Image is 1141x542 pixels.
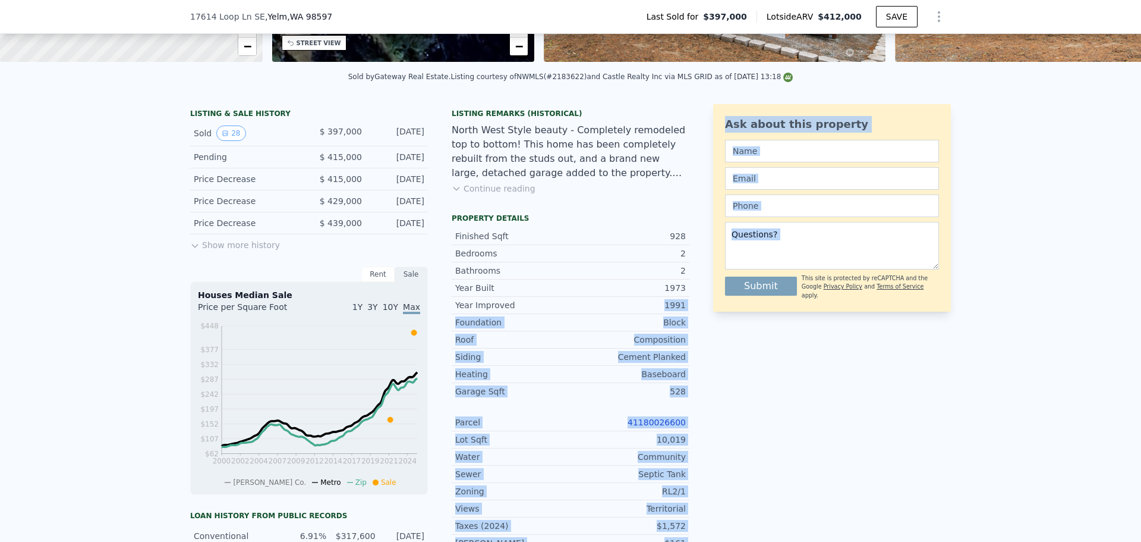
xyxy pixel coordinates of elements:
[455,334,570,346] div: Roof
[455,416,570,428] div: Parcel
[452,109,689,118] div: Listing Remarks (Historical)
[190,11,265,23] span: 17614 Loop Ln SE
[343,457,361,465] tspan: 2017
[190,109,428,121] div: LISTING & SALE HISTORY
[570,520,686,532] div: $1,572
[455,265,570,277] div: Bathrooms
[320,218,362,228] span: $ 439,000
[371,217,424,229] div: [DATE]
[725,277,797,296] button: Submit
[455,351,570,363] div: Siding
[250,457,268,465] tspan: 2004
[205,450,219,458] tspan: $62
[395,267,428,282] div: Sale
[200,346,219,354] tspan: $377
[455,368,570,380] div: Heating
[348,73,451,81] div: Sold by Gateway Real Estate .
[320,152,362,162] span: $ 415,000
[703,11,747,23] span: $397,000
[570,368,686,380] div: Baseboard
[200,405,219,413] tspan: $197
[570,247,686,259] div: 2
[452,123,689,180] div: North West Style beauty - Completely remodeled top to bottom! This home has been completely rebui...
[190,511,428,521] div: Loan history from public records
[297,39,341,48] div: STREET VIEW
[927,5,951,29] button: Show Options
[455,485,570,497] div: Zoning
[305,457,324,465] tspan: 2012
[200,375,219,384] tspan: $287
[333,530,375,542] div: $317,600
[570,265,686,277] div: 2
[570,434,686,446] div: 10,019
[452,183,535,195] button: Continue reading
[510,37,528,55] a: Zoom out
[287,12,332,21] span: , WA 98597
[200,390,219,399] tspan: $242
[216,126,245,141] button: View historical data
[371,173,424,185] div: [DATE]
[355,478,367,487] span: Zip
[515,39,523,54] span: −
[383,302,398,312] span: 10Y
[320,196,362,206] span: $ 429,000
[628,418,686,427] a: 41180026600
[320,478,341,487] span: Metro
[190,234,280,251] button: Show more history
[361,267,395,282] div: Rent
[570,299,686,311] div: 1991
[455,503,570,515] div: Views
[285,530,326,542] div: 6.91%
[725,167,939,190] input: Email
[802,274,939,300] div: This site is protected by reCAPTCHA and the Google and apply.
[452,214,689,223] div: Property details
[194,151,300,163] div: Pending
[455,451,570,463] div: Water
[367,302,377,312] span: 3Y
[194,173,300,185] div: Price Decrease
[570,334,686,346] div: Composition
[361,457,380,465] tspan: 2019
[238,37,256,55] a: Zoom out
[380,457,398,465] tspan: 2021
[194,217,300,229] div: Price Decrease
[371,151,424,163] div: [DATE]
[647,11,704,23] span: Last Sold for
[381,478,396,487] span: Sale
[399,457,417,465] tspan: 2024
[570,282,686,294] div: 1973
[783,73,793,82] img: NWMLS Logo
[570,317,686,328] div: Block
[876,6,918,27] button: SAVE
[243,39,251,54] span: −
[194,126,300,141] div: Sold
[194,530,278,542] div: Conventional
[570,451,686,463] div: Community
[383,530,424,542] div: [DATE]
[570,485,686,497] div: RL2/1
[265,11,332,23] span: , Yelm
[352,302,363,312] span: 1Y
[455,247,570,259] div: Bedrooms
[231,457,250,465] tspan: 2002
[269,457,287,465] tspan: 2007
[725,140,939,162] input: Name
[818,12,862,21] span: $412,000
[455,230,570,242] div: Finished Sqft
[200,322,219,330] tspan: $448
[403,302,420,314] span: Max
[371,195,424,207] div: [DATE]
[725,116,939,133] div: Ask about this property
[200,435,219,443] tspan: $107
[451,73,793,81] div: Listing courtesy of NWMLS (#2183622) and Castle Realty Inc via MLS GRID as of [DATE] 13:18
[570,351,686,363] div: Cement Planked
[200,420,219,428] tspan: $152
[824,283,862,290] a: Privacy Policy
[287,457,305,465] tspan: 2009
[320,127,362,136] span: $ 397,000
[570,386,686,397] div: 528
[194,195,300,207] div: Price Decrease
[233,478,306,487] span: [PERSON_NAME] Co.
[324,457,342,465] tspan: 2014
[455,299,570,311] div: Year Improved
